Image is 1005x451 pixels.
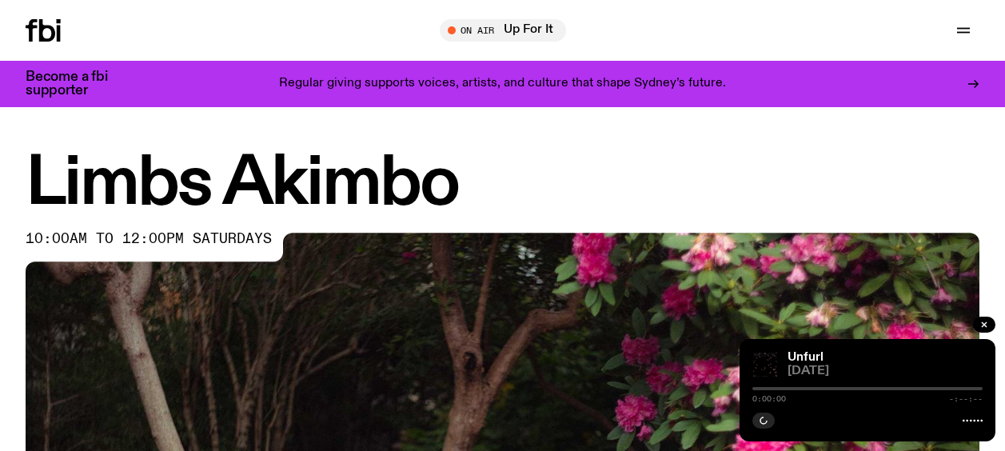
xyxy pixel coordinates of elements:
[279,77,726,91] p: Regular giving supports voices, artists, and culture that shape Sydney’s future.
[752,395,786,403] span: 0:00:00
[26,233,272,245] span: 10:00am to 12:00pm saturdays
[26,152,979,217] h1: Limbs Akimbo
[440,19,566,42] button: On AirUp For It
[26,70,128,98] h3: Become a fbi supporter
[788,351,824,364] a: Unfurl
[949,395,983,403] span: -:--:--
[788,365,983,377] span: [DATE]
